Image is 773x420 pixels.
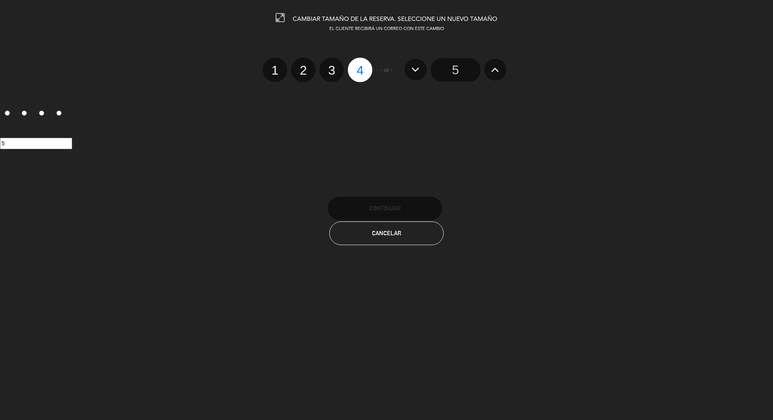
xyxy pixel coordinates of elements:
button: Continuar [328,197,442,220]
label: 2 [17,107,35,120]
button: Cancelar [329,221,444,245]
span: - or - [381,66,392,75]
label: 2 [291,58,316,82]
label: 1 [263,58,287,82]
label: 3 [35,107,52,120]
input: 4 [56,111,62,116]
label: 4 [52,107,69,120]
label: 3 [319,58,344,82]
label: 4 [348,58,372,82]
span: EL CLIENTE RECIBIRÁ UN CORREO CON ESTE CAMBIO [329,27,444,31]
input: 1 [5,111,10,116]
span: CAMBIAR TAMAÑO DE LA RESERVA. SELECCIONE UN NUEVO TAMAÑO [293,16,497,22]
input: 2 [22,111,27,116]
span: Cancelar [372,230,401,236]
input: 3 [39,111,44,116]
span: Continuar [369,205,401,212]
